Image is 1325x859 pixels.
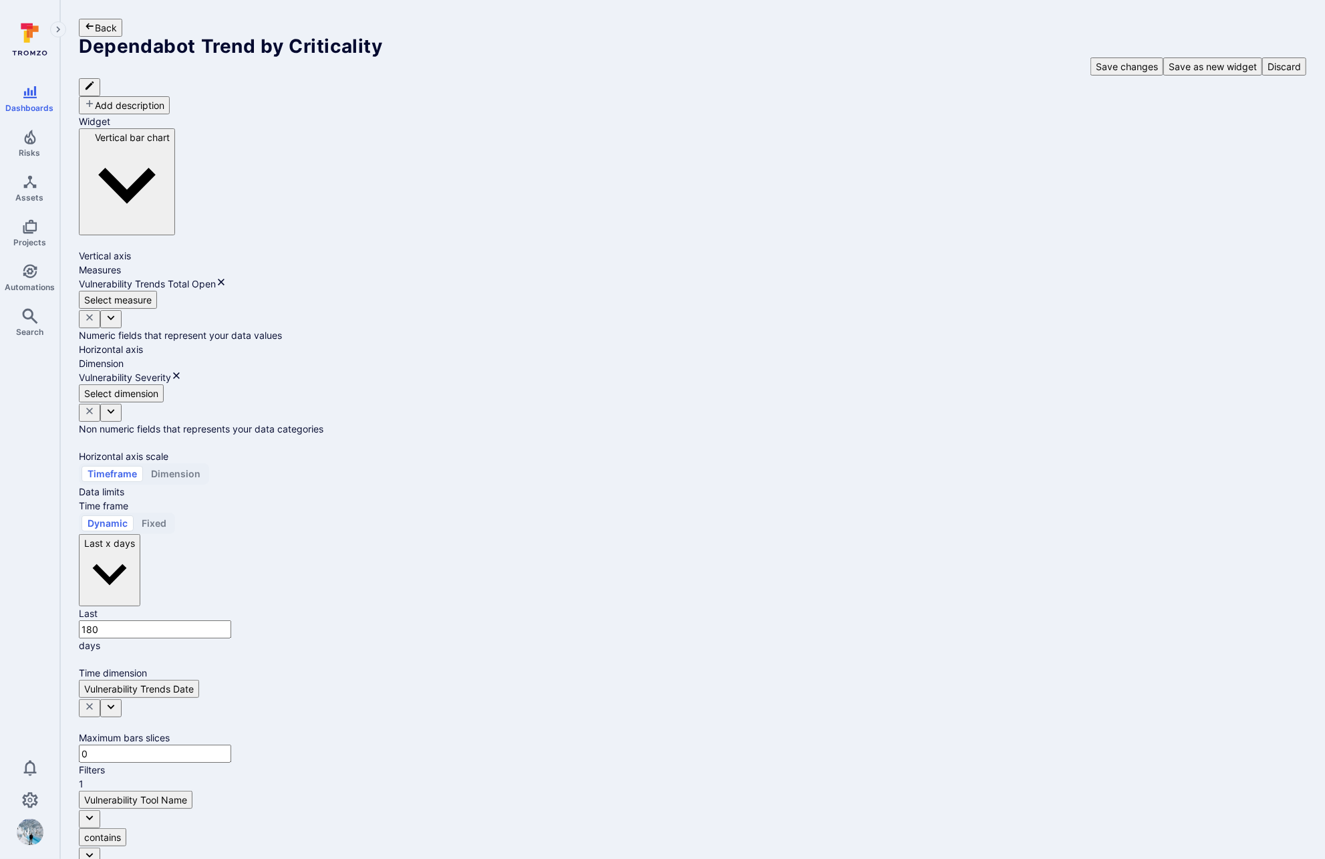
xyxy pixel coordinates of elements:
button: Clear selection [79,404,100,422]
button: Fixed [136,515,172,531]
span: Horizontal axis [79,342,1306,356]
button: contains [79,828,126,846]
span: Horizontal axis scale [79,451,168,462]
div: Vertical bar chart [84,130,170,144]
input: Limit [79,745,231,763]
span: Dashboards [6,103,54,113]
span: Last [79,608,98,619]
span: Widget [79,116,110,127]
span: Maximum bars slices [79,732,170,743]
span: Time dimension [79,667,147,679]
button: Dynamic [82,515,134,531]
span: Non numeric fields that represents your data categories [79,423,323,435]
button: Timeframe [82,466,143,482]
i: Expand navigation menu [53,24,63,35]
span: Numeric fields that represent your data values [79,330,282,341]
span: Automations [5,282,55,292]
span: Risks [19,148,41,158]
button: Back [79,19,122,37]
span: Projects [13,237,46,247]
span: Add description [95,100,164,111]
button: Edit title [79,78,100,96]
div: time-dimension-test [79,680,1306,717]
div: Vulnerability Severity [79,370,1306,384]
div: Vulnerability Tool Name [79,791,1306,828]
button: Select dimension [79,384,164,402]
button: Save as new widget [1163,57,1262,76]
button: Save changes [1090,57,1163,76]
div: Vulnerability Trends Total Open [79,277,1306,291]
button: Clear selection [79,699,100,717]
div: Select dimension [84,386,158,400]
span: Vulnerability Severity [79,372,171,383]
div: Erick Calderon [17,819,43,846]
button: Select measure [79,291,157,309]
span: Filters [79,764,105,775]
button: Expand dropdown [100,310,122,328]
span: Data limits [79,486,124,497]
button: Expand navigation menu [50,21,66,37]
h1: Dependabot Trend by Criticality [79,37,383,55]
button: Vertical bar chart [79,128,175,235]
button: Vulnerability Tool Name [79,791,192,809]
button: Expand dropdown [79,810,100,828]
span: Dimension [79,358,124,369]
button: Add description [79,96,170,114]
span: Assets [16,193,44,203]
button: Vulnerability Trends Date [79,680,199,698]
button: Expand dropdown [100,404,122,422]
span: Measures [79,264,121,275]
button: Dimension [145,466,206,482]
div: contains [84,830,121,844]
div: dimensions [79,370,1306,422]
span: Time frame [79,500,128,511]
span: Search [16,327,43,337]
div: Vulnerability Trends Date [84,682,194,696]
img: ACg8ocKjEwSgZaxLsX3VaBwZ3FUlOYjuMUiM0rrvjrGjR2nDJ731m-0=s96-c [17,819,43,846]
div: Last x days [84,536,135,550]
span: Vertical axis [79,249,1306,263]
button: Expand dropdown [100,699,122,717]
button: Clear selection [79,310,100,328]
span: 1 [79,778,84,789]
button: Discard [1262,57,1306,76]
div: Select measure [84,293,152,307]
div: Vulnerability Tool Name [84,793,187,807]
span: days [79,640,100,651]
span: Vulnerability Trends Total Open [79,278,216,289]
button: Last x days [79,534,140,606]
div: measures [79,277,1306,328]
a: Back [79,22,122,33]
